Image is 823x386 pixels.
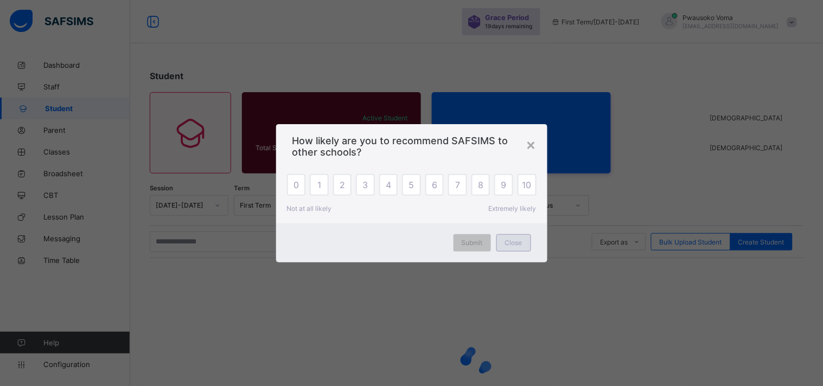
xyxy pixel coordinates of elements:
[462,239,483,247] span: Submit
[287,204,332,213] span: Not at all likely
[340,179,345,190] span: 2
[317,179,321,190] span: 1
[386,179,391,190] span: 4
[292,135,531,158] span: How likely are you to recommend SAFSIMS to other schools?
[455,179,460,190] span: 7
[478,179,483,190] span: 8
[526,135,537,153] div: ×
[287,174,306,196] div: 0
[522,179,532,190] span: 10
[362,179,368,190] span: 3
[501,179,507,190] span: 9
[409,179,414,190] span: 5
[489,204,537,213] span: Extremely likely
[432,179,437,190] span: 6
[505,239,522,247] span: Close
